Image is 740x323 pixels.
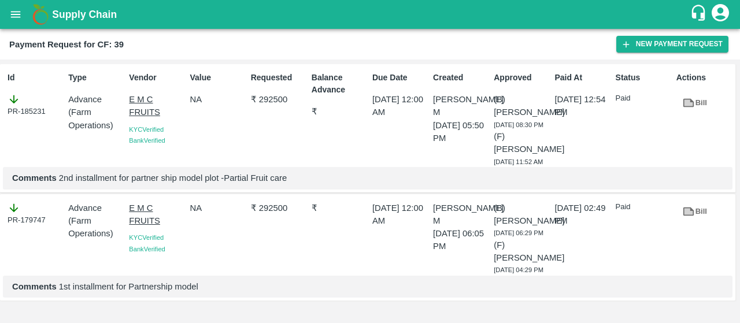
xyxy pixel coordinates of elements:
p: [PERSON_NAME] M [433,202,489,228]
span: Bank Verified [129,137,165,144]
p: [DATE] 02:49 PM [554,202,610,228]
div: customer-support [690,4,710,25]
p: NA [190,202,246,214]
span: KYC Verified [129,126,164,133]
b: Supply Chain [52,9,117,20]
div: PR-185231 [8,93,64,117]
a: Bill [676,93,713,113]
p: Paid [616,93,672,104]
p: Advance [68,93,124,106]
a: Bill [676,202,713,222]
span: [DATE] 04:29 PM [494,266,543,273]
p: Value [190,72,246,84]
b: Comments [12,282,57,291]
span: [DATE] 06:29 PM [494,229,543,236]
p: Actions [676,72,732,84]
p: ₹ 292500 [251,93,307,106]
b: Comments [12,173,57,183]
p: Due Date [372,72,428,84]
img: logo [29,3,52,26]
p: [DATE] 05:50 PM [433,119,489,145]
button: open drawer [2,1,29,28]
p: ( Farm Operations ) [68,214,124,240]
p: (B) [PERSON_NAME] [494,202,550,228]
p: ₹ [312,202,368,214]
p: [DATE] 12:00 AM [372,202,428,228]
p: Paid [616,202,672,213]
p: (B) [PERSON_NAME] [494,93,550,119]
p: ₹ [312,105,368,118]
p: Requested [251,72,307,84]
p: ( Farm Operations ) [68,106,124,132]
p: Id [8,72,64,84]
p: Vendor [129,72,185,84]
p: ₹ 292500 [251,202,307,214]
p: NA [190,93,246,106]
p: 2nd installment for partner ship model plot -Partial Fruit care [12,172,723,184]
p: E M C FRUITS [129,202,185,228]
p: Balance Advance [312,72,368,96]
p: [DATE] 12:00 AM [372,93,428,119]
div: PR-179747 [8,202,64,226]
p: Created [433,72,489,84]
span: [DATE] 11:52 AM [494,158,543,165]
p: (F) [PERSON_NAME] [494,130,550,156]
p: Advance [68,202,124,214]
p: Type [68,72,124,84]
p: (F) [PERSON_NAME] [494,239,550,265]
p: [PERSON_NAME] M [433,93,489,119]
span: KYC Verified [129,234,164,241]
p: [DATE] 06:05 PM [433,227,489,253]
p: [DATE] 12:54 PM [554,93,610,119]
p: Approved [494,72,550,84]
span: [DATE] 08:30 PM [494,121,543,128]
p: Status [616,72,672,84]
p: Paid At [554,72,610,84]
span: Bank Verified [129,246,165,253]
b: Payment Request for CF: 39 [9,40,124,49]
a: Supply Chain [52,6,690,23]
p: E M C FRUITS [129,93,185,119]
button: New Payment Request [616,36,728,53]
p: 1st installment for Partnership model [12,280,723,293]
div: account of current user [710,2,731,27]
